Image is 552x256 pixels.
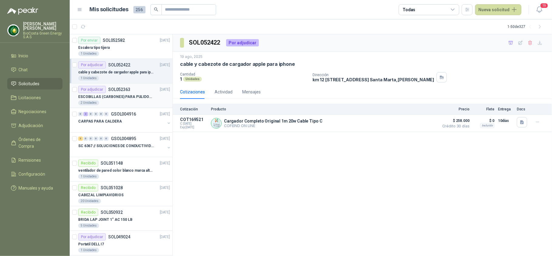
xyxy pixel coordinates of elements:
[19,136,57,150] span: Órdenes de Compra
[104,112,109,116] div: 0
[473,107,494,111] p: Flete
[99,112,103,116] div: 0
[183,77,202,82] div: Unidades
[160,234,170,240] p: [DATE]
[19,66,28,73] span: Chat
[160,136,170,142] p: [DATE]
[439,117,470,124] span: $ 258.000
[180,107,207,111] p: Cotización
[111,136,136,141] p: GSOL004895
[180,72,308,76] p: Cantidad
[101,210,123,214] p: SOL050932
[23,32,62,39] p: BioCosta Green Energy S.A.S
[70,59,172,83] a: Por adjudicarSOL052422[DATE] cable y cabezote de cargador apple para iphone1 Unidades
[439,107,470,111] p: Precio
[226,39,259,46] div: Por adjudicar
[19,171,45,177] span: Configuración
[7,7,38,15] img: Logo peakr
[498,117,513,124] p: 10 días
[19,185,53,191] span: Manuales y ayuda
[154,7,158,12] span: search
[108,63,130,67] p: SOL052422
[403,6,415,13] div: Todas
[101,186,123,190] p: SOL051028
[78,45,110,51] p: Escalera tipo tijera
[133,6,146,13] span: 256
[70,206,172,231] a: RecibidoSOL050932[DATE] BRIDA LAP JOINT 1" AC 150 LB5 Unidades
[160,185,170,191] p: [DATE]
[89,136,93,141] div: 0
[104,136,109,141] div: 0
[89,112,93,116] div: 0
[78,168,154,173] p: ventilador de pared color blanco marca alteza
[7,120,62,131] a: Adjudicación
[83,112,88,116] div: 2
[19,122,43,129] span: Adjudicación
[78,174,99,179] div: 1 Unidades
[70,231,172,255] a: Por adjudicarSOL049024[DATE] Portatil DELL I71 Unidades
[78,184,98,191] div: Recibido
[211,107,436,111] p: Producto
[7,64,62,76] a: Chat
[540,3,548,8] span: 19
[7,106,62,117] a: Negociaciones
[70,157,172,182] a: RecibidoSOL051148[DATE] ventilador de pared color blanco marca alteza1 Unidades
[78,110,171,130] a: 0 2 0 0 0 0 GSOL004916[DATE] CARPAS PARA CALDERA
[180,54,202,60] p: 19 ago, 2025
[242,89,261,95] div: Mensajes
[90,5,129,14] h1: Mis solicitudes
[78,217,132,223] p: BRIDA LAP JOINT 1" AC 150 LB
[78,76,99,81] div: 1 Unidades
[78,160,98,167] div: Recibido
[70,34,172,59] a: Por enviarSOL052582[DATE] Escalera tipo tijera1 Unidades
[78,209,98,216] div: Recibido
[7,134,62,152] a: Órdenes de Compra
[180,61,295,67] p: cable y cabezote de cargador apple para iphone
[160,87,170,93] p: [DATE]
[224,123,323,128] p: COFEIND ON LINE
[7,154,62,166] a: Remisiones
[78,223,99,228] div: 5 Unidades
[78,112,83,116] div: 0
[78,86,106,93] div: Por adjudicar
[7,182,62,194] a: Manuales y ayuda
[108,235,130,239] p: SOL049024
[78,61,106,69] div: Por adjudicar
[224,119,323,123] p: Cargador Completo Original 1m 20w Cable Tipo C
[78,199,101,204] div: 20 Unidades
[180,76,182,82] p: 1
[70,182,172,206] a: RecibidoSOL051028[DATE] CABEZAL LIMPIAVIDRIOS20 Unidades
[94,112,98,116] div: 0
[78,135,171,154] a: 3 0 0 0 0 0 GSOL004895[DATE] SC 6367 // SOLUCIONES DE CONDUCTIVIDAD
[180,117,207,122] p: COT169521
[19,108,47,115] span: Negociaciones
[78,100,99,105] div: 2 Unidades
[78,119,122,124] p: CARPAS PARA CALDERA
[180,89,205,95] div: Cotizaciones
[111,112,136,116] p: GSOL004916
[78,51,99,56] div: 1 Unidades
[19,157,41,163] span: Remisiones
[70,83,172,108] a: Por adjudicarSOL052363[DATE] ESCOBILLAS (CARBONES) PARA PULIDORA DEWALT2 Unidades
[78,241,104,247] p: Portatil DELL I7
[475,4,521,15] button: Nueva solicitud
[517,107,529,111] p: Docs
[19,80,40,87] span: Solicitudes
[19,52,28,59] span: Inicio
[160,111,170,117] p: [DATE]
[78,69,154,75] p: cable y cabezote de cargador apple para iphone
[19,94,41,101] span: Licitaciones
[7,168,62,180] a: Configuración
[7,78,62,89] a: Solicitudes
[534,4,545,15] button: 19
[78,192,123,198] p: CABEZAL LIMPIAVIDRIOS
[78,248,99,253] div: 1 Unidades
[313,73,434,77] p: Dirección
[78,233,106,241] div: Por adjudicar
[211,118,221,128] img: Company Logo
[473,117,494,124] p: $ 0
[313,77,434,82] p: km 12 [STREET_ADDRESS] Santa Marta , [PERSON_NAME]
[180,126,207,129] span: Exp: [DATE]
[94,136,98,141] div: 0
[99,136,103,141] div: 0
